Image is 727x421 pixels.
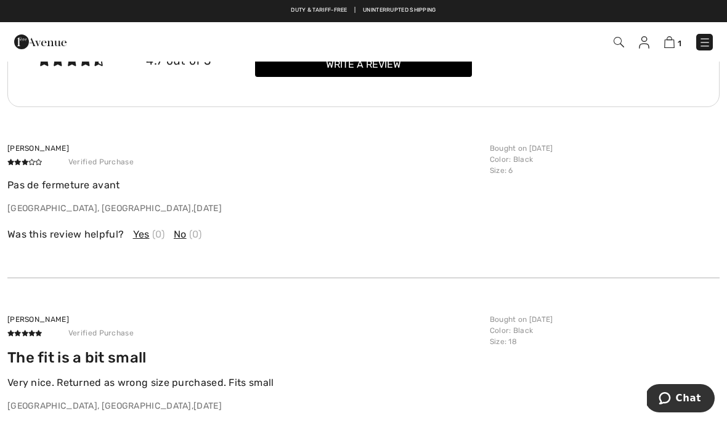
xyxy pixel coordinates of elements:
span: Color [490,155,510,164]
span: Was this review helpful? [7,227,124,242]
span: [DATE] [193,401,222,411]
p: Very nice. Returned as wrong size purchased. Fits small [7,375,482,390]
p: Bought on [DATE] [490,143,712,154]
p: Pas de fermeture avant [7,178,482,193]
span: (0) [152,227,165,242]
span: Yes [133,227,150,242]
span: Color [490,326,510,335]
p: , [7,399,482,412]
img: My Info [639,36,649,49]
span: [PERSON_NAME] [7,315,69,324]
span: Size [490,337,505,346]
img: Menu [699,36,711,49]
span: [GEOGRAPHIC_DATA], [GEOGRAPHIC_DATA] [7,203,192,214]
p: : 6 [490,165,712,176]
span: [GEOGRAPHIC_DATA], [GEOGRAPHIC_DATA] [7,401,192,411]
span: 1 [678,39,681,48]
a: 1 [664,34,681,49]
img: 1ère Avenue [14,30,67,54]
span: [DATE] [193,203,222,214]
button: Write a review [255,52,473,77]
img: Shopping Bag [664,36,675,48]
span: Verified Purchase [56,326,146,340]
span: No [174,227,187,242]
a: 1ère Avenue [14,35,67,47]
img: Search [614,37,624,47]
p: : Black [490,154,712,165]
a: Duty & tariff-free | Uninterrupted shipping [291,7,436,13]
p: , [7,202,482,215]
p: : Black [490,325,712,336]
p: : 18 [490,336,712,347]
span: [PERSON_NAME] [7,144,69,153]
iframe: Opens a widget where you can chat to one of our agents [647,384,715,415]
h4: The fit is a bit small [7,349,482,367]
p: Bought on [DATE] [490,314,712,325]
span: Size [490,166,505,175]
span: (0) [189,227,202,242]
span: Verified Purchase [56,154,146,169]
